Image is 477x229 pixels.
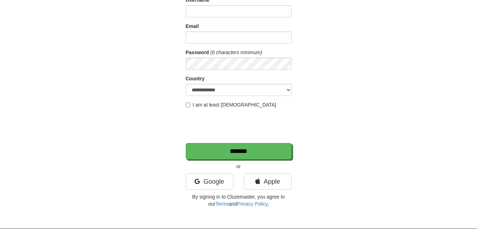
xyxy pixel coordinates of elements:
a: Apple [244,173,292,190]
label: I am at least [DEMOGRAPHIC_DATA] [186,101,276,108]
p: By signing in to Clozemaster, you agree to our and . [186,193,292,207]
label: Password [186,49,209,56]
a: Privacy Policy [237,201,267,207]
em: (6 characters minimum) [210,50,262,55]
a: Terms [215,201,229,207]
a: Google [186,173,233,190]
input: I am at least [DEMOGRAPHIC_DATA] [186,103,190,107]
p: or [186,163,292,170]
label: Country [186,75,205,82]
label: Email [186,23,199,30]
iframe: reCAPTCHA [186,112,293,139]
